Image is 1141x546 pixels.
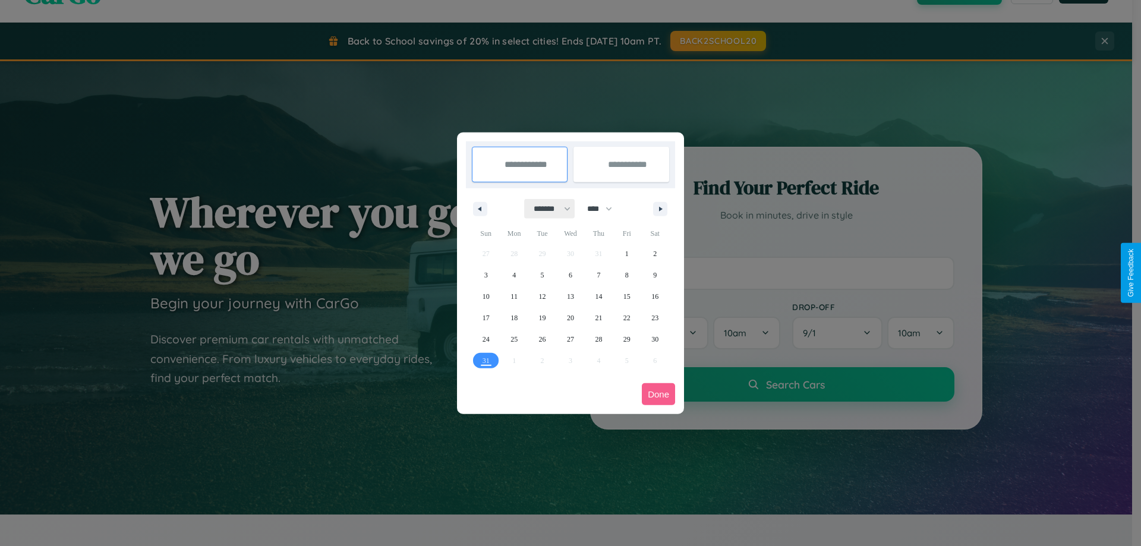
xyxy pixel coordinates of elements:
[613,243,641,264] button: 1
[642,383,675,405] button: Done
[651,329,658,350] span: 30
[539,307,546,329] span: 19
[539,329,546,350] span: 26
[528,286,556,307] button: 12
[510,329,518,350] span: 25
[483,329,490,350] span: 24
[651,286,658,307] span: 16
[613,224,641,243] span: Fri
[510,307,518,329] span: 18
[512,264,516,286] span: 4
[528,329,556,350] button: 26
[539,286,546,307] span: 12
[528,224,556,243] span: Tue
[500,264,528,286] button: 4
[653,264,657,286] span: 9
[641,264,669,286] button: 9
[595,307,602,329] span: 21
[484,264,488,286] span: 3
[623,286,631,307] span: 15
[641,243,669,264] button: 2
[483,307,490,329] span: 17
[595,329,602,350] span: 28
[556,329,584,350] button: 27
[595,286,602,307] span: 14
[641,329,669,350] button: 30
[500,329,528,350] button: 25
[1127,249,1135,297] div: Give Feedback
[641,286,669,307] button: 16
[585,264,613,286] button: 7
[556,307,584,329] button: 20
[613,286,641,307] button: 15
[541,264,544,286] span: 5
[613,307,641,329] button: 22
[641,307,669,329] button: 23
[472,350,500,371] button: 31
[556,224,584,243] span: Wed
[623,329,631,350] span: 29
[528,307,556,329] button: 19
[567,286,574,307] span: 13
[472,224,500,243] span: Sun
[528,264,556,286] button: 5
[651,307,658,329] span: 23
[625,264,629,286] span: 8
[567,329,574,350] span: 27
[500,307,528,329] button: 18
[472,264,500,286] button: 3
[472,286,500,307] button: 10
[585,329,613,350] button: 28
[625,243,629,264] span: 1
[613,329,641,350] button: 29
[500,224,528,243] span: Mon
[483,350,490,371] span: 31
[510,286,518,307] span: 11
[556,264,584,286] button: 6
[500,286,528,307] button: 11
[585,224,613,243] span: Thu
[556,286,584,307] button: 13
[623,307,631,329] span: 22
[585,307,613,329] button: 21
[597,264,600,286] span: 7
[653,243,657,264] span: 2
[483,286,490,307] span: 10
[472,307,500,329] button: 17
[641,224,669,243] span: Sat
[613,264,641,286] button: 8
[569,264,572,286] span: 6
[567,307,574,329] span: 20
[585,286,613,307] button: 14
[472,329,500,350] button: 24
